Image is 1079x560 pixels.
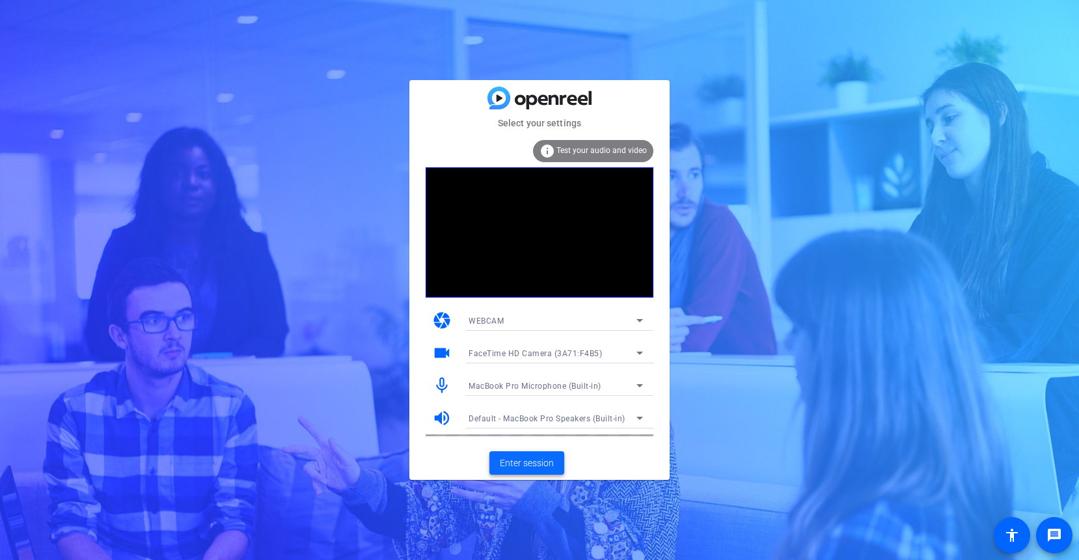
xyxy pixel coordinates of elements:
mat-icon: mic_none [432,376,452,395]
span: FaceTime HD Camera (3A71:F4B5) [469,349,602,358]
span: WEBCAM [469,316,504,326]
mat-icon: message [1046,527,1062,543]
img: blue-gradient.svg [487,87,592,109]
mat-icon: videocam [432,343,452,363]
mat-icon: camera [432,311,452,330]
button: Enter session [489,451,564,475]
span: Default - MacBook Pro Speakers (Built-in) [469,414,625,423]
mat-icon: volume_up [432,408,452,428]
span: Enter session [500,456,554,470]
mat-card-subtitle: Select your settings [409,116,670,130]
span: Test your audio and video [556,146,647,155]
mat-icon: info [539,143,555,159]
mat-icon: accessibility [1004,527,1020,543]
span: MacBook Pro Microphone (Built-in) [469,382,601,391]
